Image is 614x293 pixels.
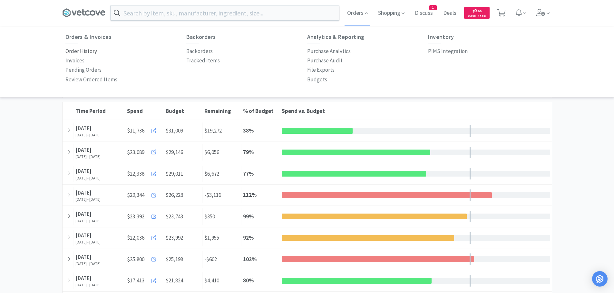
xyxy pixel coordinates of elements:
[166,256,183,263] span: $25,198
[186,34,307,40] h6: Backorders
[75,283,123,287] div: [DATE] - [DATE]
[243,107,278,114] div: % of Budget
[75,154,123,159] div: [DATE] - [DATE]
[127,107,162,114] div: Spend
[473,9,474,13] span: $
[127,126,144,135] span: $11,736
[75,261,123,266] div: [DATE] - [DATE]
[166,234,183,241] span: $23,992
[127,148,144,157] span: $23,089
[477,9,482,13] span: . 00
[204,277,219,284] span: $4,410
[127,191,144,199] span: $29,344
[75,146,123,154] div: [DATE]
[204,170,219,177] span: $6,672
[65,56,84,65] a: Invoices
[307,34,428,40] h6: Analytics & Reporting
[204,213,215,220] span: $350
[282,107,550,114] div: Spend vs. Budget
[75,133,123,137] div: [DATE] - [DATE]
[186,47,213,56] a: Backorders
[75,124,123,133] div: [DATE]
[166,107,201,114] div: Budget
[166,127,183,134] span: $31,009
[75,219,123,223] div: [DATE] - [DATE]
[204,234,219,241] span: $1,955
[75,107,124,114] div: Time Period
[75,197,123,202] div: [DATE] - [DATE]
[310,26,348,46] a: Purchase Audit
[127,169,144,178] span: $22,338
[204,107,240,114] div: Remaining
[75,188,123,197] div: [DATE]
[243,213,254,220] strong: 99 %
[65,75,117,84] a: Review Ordered Items
[75,210,123,218] div: [DATE]
[111,5,339,20] input: Search by item, sku, manufacturer, ingredient, size...
[65,34,186,40] h6: Orders & Invoices
[243,149,254,156] strong: 79 %
[243,277,254,284] strong: 80 %
[186,56,220,65] a: Tracked Items
[127,255,144,264] span: $25,800
[75,231,123,240] div: [DATE]
[468,14,486,19] span: Cash Back
[75,176,123,180] div: [DATE] - [DATE]
[166,213,183,220] span: $23,743
[97,26,123,46] a: Suppliers
[166,191,183,198] span: $26,228
[65,47,97,56] a: Order History
[441,10,459,16] a: Deals
[62,26,81,46] a: Orders
[127,233,144,242] span: $22,036
[243,256,257,263] strong: 102 %
[430,5,436,10] span: 1
[243,170,254,177] strong: 77 %
[238,26,254,46] a: Items
[473,7,482,14] span: 0
[428,47,468,56] a: PIMS Integration
[270,26,294,46] a: Budgets
[140,26,168,46] a: Categories
[243,234,254,241] strong: 92 %
[307,56,343,65] a: Purchase Audit
[65,66,102,74] p: Pending Orders
[75,167,123,176] div: [DATE]
[75,274,123,283] div: [DATE]
[243,127,254,134] strong: 38 %
[307,66,335,74] p: File Exports
[428,34,549,40] h6: Inventory
[127,276,144,285] span: $17,413
[127,212,144,221] span: $23,392
[204,256,217,263] span: -$602
[204,127,222,134] span: $19,272
[307,75,327,84] a: Budgets
[184,26,221,46] a: Manufacturers
[243,191,257,198] strong: 112 %
[166,277,183,284] span: $21,824
[204,191,221,198] span: -$3,116
[166,149,183,156] span: $29,146
[592,271,608,287] div: Open Intercom Messenger
[307,65,335,75] a: File Exports
[204,149,219,156] span: $6,056
[307,47,351,56] a: Purchase Analytics
[166,170,183,177] span: $29,011
[412,10,435,16] a: Discuss1
[75,240,123,244] div: [DATE] - [DATE]
[65,65,102,75] a: Pending Orders
[75,253,123,261] div: [DATE]
[464,4,490,22] a: $0.00Cash Back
